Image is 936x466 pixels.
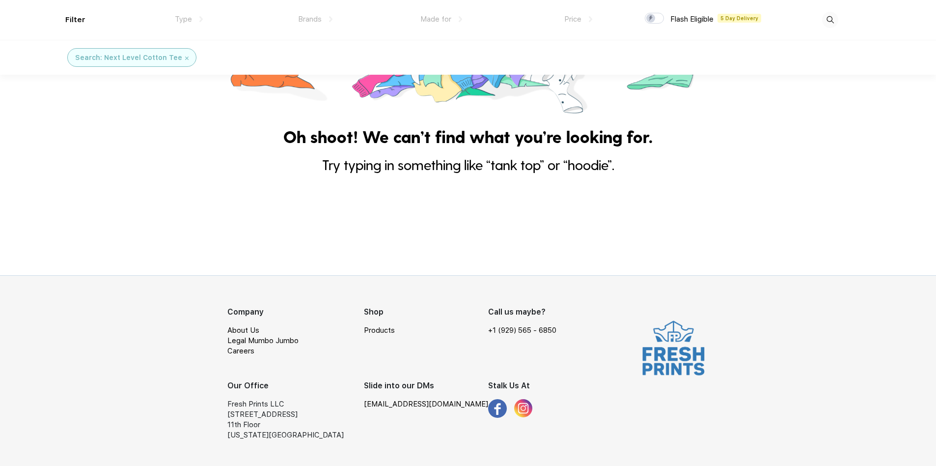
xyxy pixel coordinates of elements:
span: Brands [298,15,322,24]
span: Price [564,15,581,24]
span: Flash Eligible [670,15,714,24]
div: [STREET_ADDRESS] [227,409,364,420]
a: Legal Mumbo Jumbo [227,336,299,345]
div: [US_STATE][GEOGRAPHIC_DATA] [227,430,364,440]
a: Products [364,326,395,335]
img: footer_facebook.svg [488,399,507,418]
div: Our Office [227,380,364,392]
img: filter_cancel.svg [185,57,189,60]
div: 11th Floor [227,420,364,430]
img: insta_logo.svg [514,399,533,418]
img: dropdown.png [459,16,462,22]
a: Careers [227,347,254,355]
img: dropdown.png [329,16,332,22]
img: desktop_search.svg [822,12,838,28]
div: Company [227,306,364,318]
a: About Us [227,326,259,335]
a: [EMAIL_ADDRESS][DOMAIN_NAME] [364,399,488,409]
a: +1 (929) 565 - 6850 [488,325,556,336]
div: Search: Next Level Cotton Tee [75,53,182,63]
img: dropdown.png [589,16,592,22]
div: Shop [364,306,488,318]
span: Type [175,15,192,24]
div: Filter [65,14,85,26]
div: Slide into our DMs [364,380,488,392]
img: dropdown.png [199,16,203,22]
span: Made for [420,15,451,24]
div: Call us maybe? [488,306,563,318]
img: logo [638,319,709,378]
div: Stalk Us At [488,380,563,392]
div: Fresh Prints LLC [227,399,364,409]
